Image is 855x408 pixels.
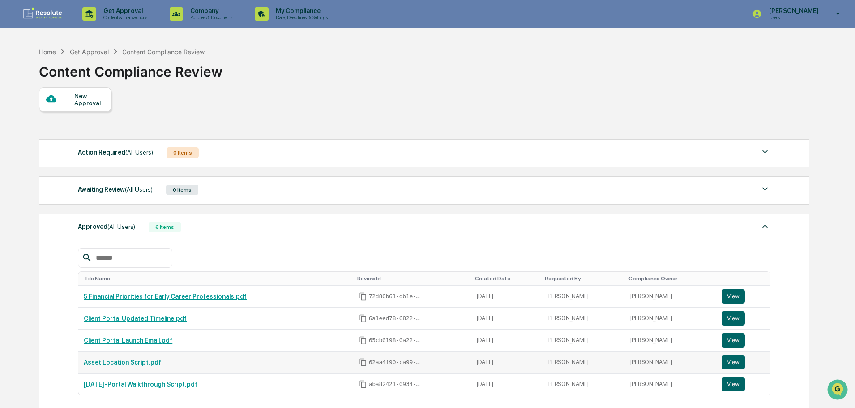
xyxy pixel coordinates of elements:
[369,315,423,322] span: 6a1eed78-6822-470a-9dc7-59ad201cd7c8
[625,330,716,352] td: [PERSON_NAME]
[74,113,111,122] span: Attestations
[359,292,367,301] span: Copy Id
[359,358,367,366] span: Copy Id
[722,289,745,304] button: View
[30,77,113,85] div: We're available if you need us!
[760,184,770,194] img: caret
[61,109,115,125] a: 🗄️Attestations
[359,336,367,344] span: Copy Id
[84,381,197,388] a: [DATE]-Portal Walkthrough Script.pdf
[369,359,423,366] span: 62aa4f90-ca99-42d8-bb4c-27533647f772
[78,146,153,158] div: Action Required
[722,311,745,326] button: View
[269,14,332,21] p: Data, Deadlines & Settings
[269,7,332,14] p: My Compliance
[471,374,542,395] td: [DATE]
[369,337,423,344] span: 65cb0198-0a22-4e5f-8421-4f581d13cec7
[167,147,199,158] div: 0 Items
[166,185,198,195] div: 0 Items
[760,146,770,157] img: caret
[628,275,713,282] div: Toggle SortBy
[30,69,147,77] div: Start new chat
[96,7,152,14] p: Get Approval
[78,184,153,195] div: Awaiting Review
[471,308,542,330] td: [DATE]
[826,378,851,403] iframe: Open customer support
[762,7,823,14] p: [PERSON_NAME]
[722,377,765,391] a: View
[84,359,161,366] a: Asset Location Script.pdf
[471,286,542,308] td: [DATE]
[84,315,187,322] a: Client Portal Updated Timeline.pdf
[74,92,104,107] div: New Approval
[625,352,716,374] td: [PERSON_NAME]
[89,152,108,159] span: Pylon
[78,221,135,232] div: Approved
[471,330,542,352] td: [DATE]
[541,330,624,352] td: [PERSON_NAME]
[722,355,745,369] button: View
[475,275,538,282] div: Toggle SortBy
[107,223,135,230] span: (All Users)
[369,293,423,300] span: 72d80b61-db1e-4df0-99e5-a5887b001238
[63,151,108,159] a: Powered byPylon
[9,69,25,85] img: 1746055101610-c473b297-6a78-478c-a979-82029cc54cd1
[722,355,765,369] a: View
[125,149,153,156] span: (All Users)
[122,48,205,56] div: Content Compliance Review
[85,275,350,282] div: Toggle SortBy
[84,337,172,344] a: Client Portal Launch Email.pdf
[9,19,163,33] p: How can we help?
[723,275,766,282] div: Toggle SortBy
[625,286,716,308] td: [PERSON_NAME]
[541,286,624,308] td: [PERSON_NAME]
[9,114,16,121] div: 🖐️
[21,7,64,21] img: logo
[722,377,745,391] button: View
[359,314,367,322] span: Copy Id
[541,374,624,395] td: [PERSON_NAME]
[471,352,542,374] td: [DATE]
[96,14,152,21] p: Content & Transactions
[762,14,823,21] p: Users
[760,221,770,232] img: caret
[183,7,237,14] p: Company
[152,71,163,82] button: Start new chat
[5,109,61,125] a: 🖐️Preclearance
[545,275,621,282] div: Toggle SortBy
[625,308,716,330] td: [PERSON_NAME]
[84,293,247,300] a: 5 Financial Priorities for Early Career Professionals.pdf
[722,311,765,326] a: View
[18,113,58,122] span: Preclearance
[70,48,109,56] div: Get Approval
[625,374,716,395] td: [PERSON_NAME]
[125,186,153,193] span: (All Users)
[39,56,222,80] div: Content Compliance Review
[541,308,624,330] td: [PERSON_NAME]
[359,380,367,388] span: Copy Id
[9,131,16,138] div: 🔎
[5,126,60,142] a: 🔎Data Lookup
[357,275,468,282] div: Toggle SortBy
[18,130,56,139] span: Data Lookup
[541,352,624,374] td: [PERSON_NAME]
[65,114,72,121] div: 🗄️
[149,222,181,232] div: 6 Items
[369,381,423,388] span: aba82421-0934-45af-8fdb-41a74b207f5f
[722,289,765,304] a: View
[39,48,56,56] div: Home
[722,333,745,348] button: View
[183,14,237,21] p: Policies & Documents
[722,333,765,348] a: View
